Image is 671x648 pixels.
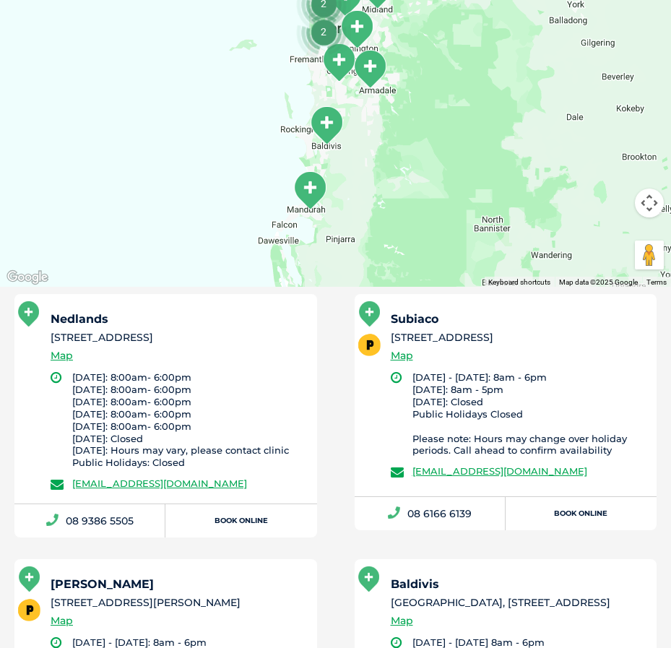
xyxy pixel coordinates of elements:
button: Map camera controls [635,189,664,217]
a: Open this area in Google Maps (opens a new window) [4,268,51,287]
li: [GEOGRAPHIC_DATA], [STREET_ADDRESS] [391,595,644,610]
a: Map [51,613,73,629]
a: Book Online [506,497,657,530]
h5: Subiaco [391,314,644,325]
a: [EMAIL_ADDRESS][DOMAIN_NAME] [412,465,587,477]
button: Keyboard shortcuts [488,277,550,288]
a: Book Online [165,504,316,537]
h5: Nedlands [51,314,304,325]
a: Map [391,347,413,364]
li: [STREET_ADDRESS][PERSON_NAME] [51,595,304,610]
li: [DATE]: 8:00am- 6:00pm [DATE]: 8:00am- 6:00pm [DATE]: 8:00am- 6:00pm [DATE]: 8:00am- 6:00pm [DATE... [72,371,304,469]
a: 08 9386 5505 [14,504,165,537]
span: Map data ©2025 Google [559,278,638,286]
div: Mandurah [292,170,328,210]
div: Armadale [352,49,388,89]
button: Drag Pegman onto the map to open Street View [635,241,664,269]
a: Terms (opens in new tab) [646,278,667,286]
a: Map [51,347,73,364]
div: Baldivis [308,105,345,145]
div: Cockburn [321,43,357,82]
a: Map [391,613,413,629]
li: [DATE] - [DATE]: 8am - 6pm [DATE]: 8am - 5pm [DATE]: Closed Public Holidays Closed Please note: H... [412,371,644,457]
h5: Baldivis [391,579,644,590]
li: [STREET_ADDRESS] [391,330,644,345]
img: Google [4,268,51,287]
a: [EMAIL_ADDRESS][DOMAIN_NAME] [72,478,247,489]
div: 2 [296,4,351,59]
div: Cannington [339,9,375,49]
li: [STREET_ADDRESS] [51,330,304,345]
a: 08 6166 6139 [355,497,506,530]
h5: [PERSON_NAME] [51,579,304,590]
